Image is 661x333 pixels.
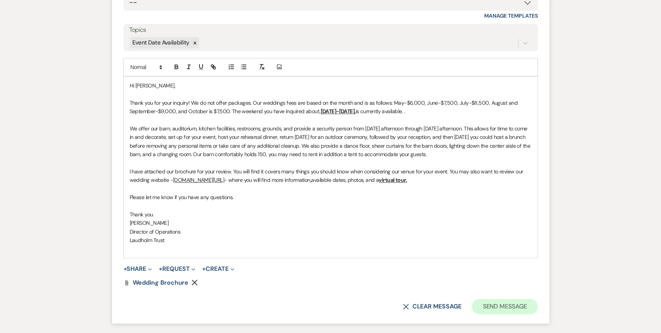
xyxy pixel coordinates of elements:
button: Send Message [472,299,537,314]
p: We offer our barn, auditorium, kitchen facilities, restrooms, grounds, and provide a security per... [130,124,532,159]
button: Share [124,266,152,272]
span: photos, and a [348,176,379,183]
span: + [124,266,127,272]
span: available dates, [311,176,346,183]
p: Hi [PERSON_NAME], [130,81,532,90]
button: Request [159,266,195,272]
u: [DOMAIN_NAME][URL] [173,176,224,183]
span: Wedding Brochure [133,279,189,287]
u: [DATE]-[DATE], [320,108,355,115]
button: Clear message [403,303,461,310]
p: I have attached our brochure for your review. You will find it covers many things you should know... [130,167,532,185]
button: Create [202,266,234,272]
span: is currently available. . [356,108,405,115]
a: Wedding Brochure [133,280,189,286]
span: Thank you for your inquiry! We do not offer packages. Our weddings fees are based on the month an... [130,99,519,115]
u: virtual tour. [379,176,407,183]
strong: , [310,176,311,183]
span: Director of Operations [130,228,181,235]
span: [PERSON_NAME] [130,219,169,226]
span: + [202,266,206,272]
div: Event Date Availability [130,37,191,48]
span: Please let me know if you have any questions. [130,194,234,201]
span: Laudholm Trust [130,237,165,244]
a: Manage Templates [484,12,538,19]
span: - where you will find more information [224,176,310,183]
label: Topics [129,25,532,36]
span: + [159,266,162,272]
span: Thank you. [130,211,154,218]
